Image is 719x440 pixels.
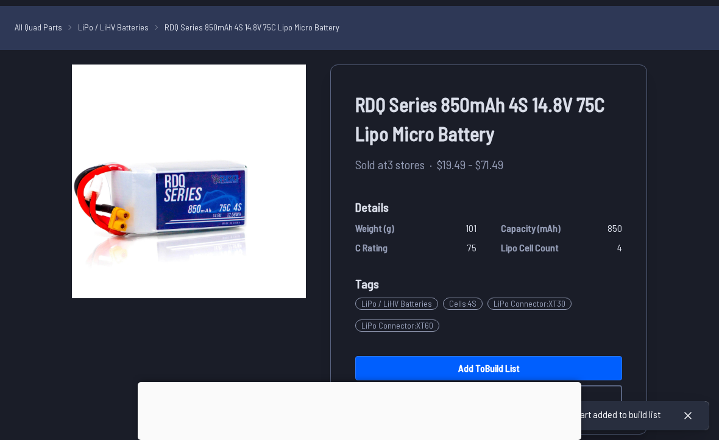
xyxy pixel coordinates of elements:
[430,155,432,173] span: ·
[355,89,622,148] span: RDQ Series 850mAh 4S 14.8V 75C Lipo Micro Battery
[575,408,661,421] div: Part added to build list
[355,315,444,337] a: LiPo Connector:XT60
[355,356,622,380] a: Add toBuild List
[355,298,438,310] span: LiPo / LiHV Batteries
[607,221,622,236] span: 850
[487,298,572,310] span: LiPo Connector : XT30
[355,198,622,216] span: Details
[138,382,581,437] iframe: Advertisement
[355,221,394,236] span: Weight (g)
[466,221,476,236] span: 101
[467,240,476,255] span: 75
[487,293,576,315] a: LiPo Connector:XT30
[355,320,439,332] span: LiPo Connector : XT60
[617,240,622,255] span: 4
[443,293,487,315] a: Cells:4S
[72,65,306,298] img: image
[355,240,388,255] span: C Rating
[355,155,425,173] span: Sold at 3 stores
[355,293,443,315] a: LiPo / LiHV Batteries
[15,21,62,33] a: All Quad Parts
[443,298,483,310] span: Cells : 4S
[78,21,149,33] a: LiPo / LiHV Batteries
[501,240,559,255] span: Lipo Cell Count
[437,155,503,173] span: $19.49 - $71.49
[501,221,561,236] span: Capacity (mAh)
[355,276,379,291] span: Tags
[165,21,339,33] a: RDQ Series 850mAh 4S 14.8V 75C Lipo Micro Battery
